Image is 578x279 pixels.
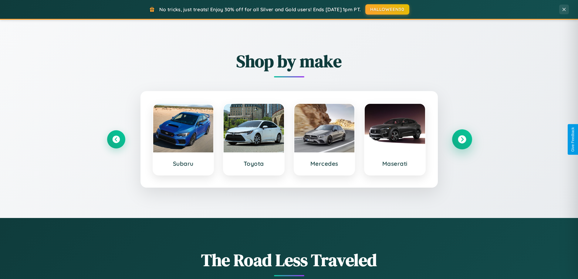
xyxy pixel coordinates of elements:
h1: The Road Less Traveled [107,248,471,272]
h3: Mercedes [300,160,349,167]
div: Give Feedback [571,127,575,152]
h3: Toyota [230,160,278,167]
button: HALLOWEEN30 [365,4,409,15]
h2: Shop by make [107,49,471,73]
h3: Maserati [371,160,419,167]
h3: Subaru [159,160,208,167]
span: No tricks, just treats! Enjoy 30% off for all Silver and Gold users! Ends [DATE] 1pm PT. [159,6,361,12]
